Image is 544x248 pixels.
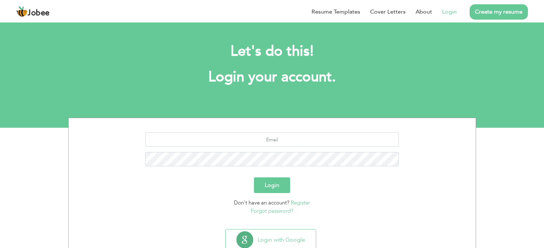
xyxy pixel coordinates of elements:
[312,7,360,16] a: Resume Templates
[442,7,457,16] a: Login
[16,6,28,17] img: jobee.io
[145,132,399,147] input: Email
[291,199,310,206] a: Register
[79,42,465,61] h2: Let's do this!
[251,207,293,214] a: Forgot password?
[28,9,50,17] span: Jobee
[416,7,432,16] a: About
[254,177,290,193] button: Login
[370,7,406,16] a: Cover Letters
[16,6,50,17] a: Jobee
[470,4,528,20] a: Create my resume
[234,199,289,206] span: Don't have an account?
[79,68,465,86] h1: Login your account.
